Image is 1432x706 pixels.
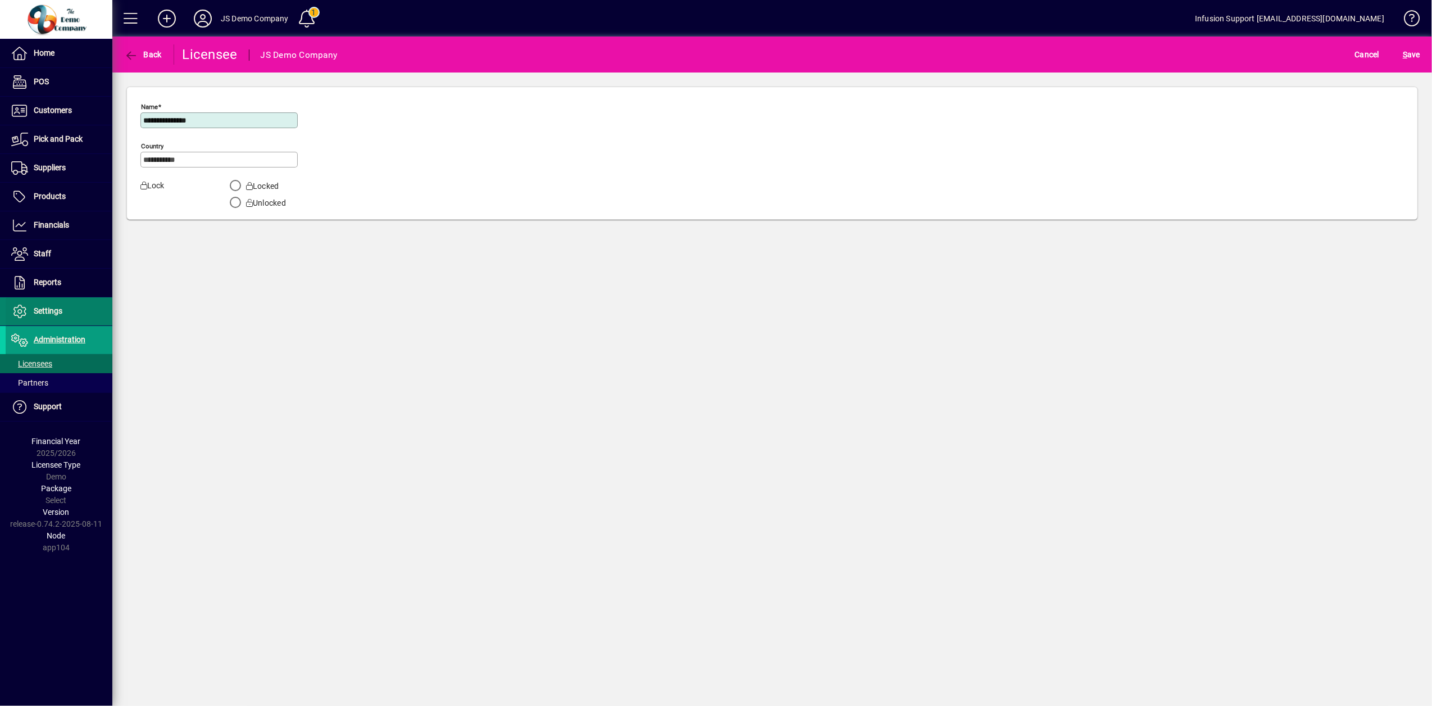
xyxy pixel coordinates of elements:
[34,249,51,258] span: Staff
[47,531,66,540] span: Node
[1400,44,1423,65] button: Save
[34,192,66,201] span: Products
[34,220,69,229] span: Financials
[121,44,165,65] button: Back
[141,103,158,111] mat-label: Name
[34,77,49,86] span: POS
[112,44,174,65] app-page-header-button: Back
[6,68,112,96] a: POS
[1195,10,1384,28] div: Infusion Support [EMAIL_ADDRESS][DOMAIN_NAME]
[41,484,71,493] span: Package
[34,163,66,172] span: Suppliers
[32,460,81,469] span: Licensee Type
[34,278,61,287] span: Reports
[132,180,204,209] label: Lock
[183,46,238,64] div: Licensee
[32,437,81,446] span: Financial Year
[11,359,52,368] span: Licensees
[6,240,112,268] a: Staff
[6,297,112,325] a: Settings
[261,46,338,64] div: JS Demo Company
[1395,2,1418,39] a: Knowledge Base
[6,39,112,67] a: Home
[6,373,112,392] a: Partners
[149,8,185,29] button: Add
[1355,46,1380,64] span: Cancel
[6,154,112,182] a: Suppliers
[244,180,279,192] label: Locked
[6,393,112,421] a: Support
[6,97,112,125] a: Customers
[244,197,286,209] label: Unlocked
[221,10,289,28] div: JS Demo Company
[185,8,221,29] button: Profile
[1403,50,1407,59] span: S
[124,50,162,59] span: Back
[11,378,48,387] span: Partners
[43,508,70,517] span: Version
[34,48,54,57] span: Home
[34,402,62,411] span: Support
[6,354,112,373] a: Licensees
[34,106,72,115] span: Customers
[6,183,112,211] a: Products
[141,142,163,150] mat-label: Country
[34,335,85,344] span: Administration
[1403,46,1420,64] span: ave
[34,134,83,143] span: Pick and Pack
[34,306,62,315] span: Settings
[6,125,112,153] a: Pick and Pack
[1352,44,1383,65] button: Cancel
[6,269,112,297] a: Reports
[6,211,112,239] a: Financials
